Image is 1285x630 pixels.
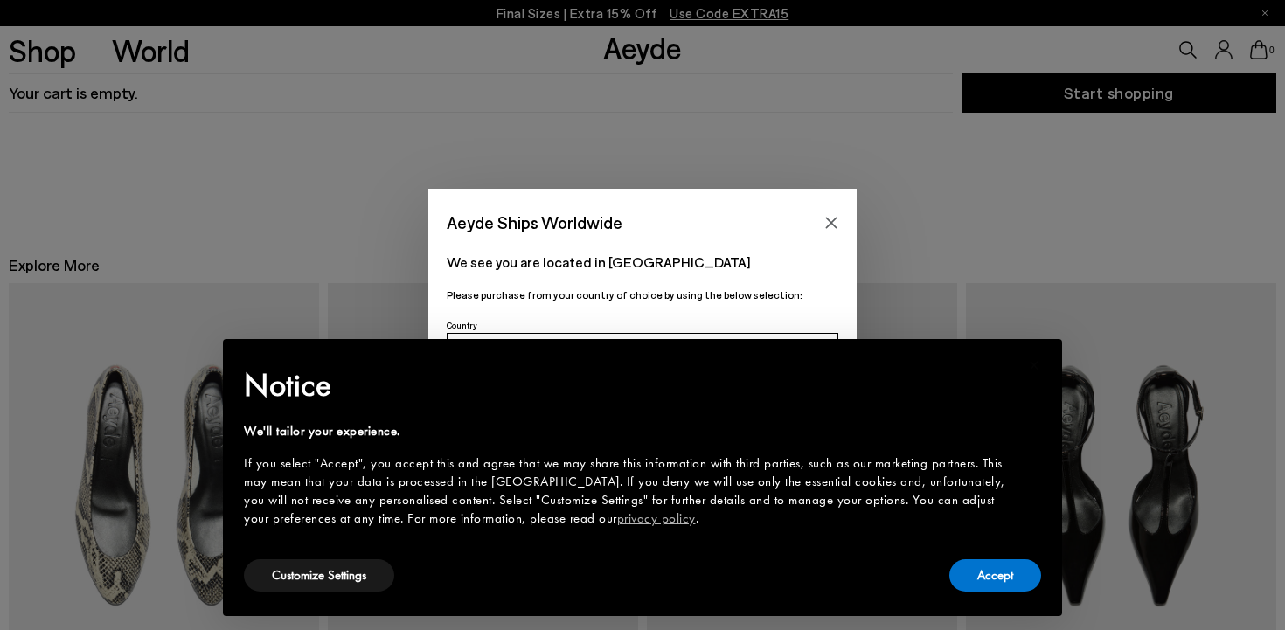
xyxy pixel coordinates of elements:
[447,287,838,303] p: Please purchase from your country of choice by using the below selection:
[244,559,394,592] button: Customize Settings
[949,559,1041,592] button: Accept
[818,210,844,236] button: Close
[244,363,1013,408] h2: Notice
[244,422,1013,440] div: We'll tailor your experience.
[1029,351,1040,378] span: ×
[244,454,1013,528] div: If you select "Accept", you accept this and agree that we may share this information with third p...
[1013,344,1055,386] button: Close this notice
[447,252,838,273] p: We see you are located in [GEOGRAPHIC_DATA]
[447,207,622,238] span: Aeyde Ships Worldwide
[447,320,477,330] span: Country
[617,509,696,527] a: privacy policy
